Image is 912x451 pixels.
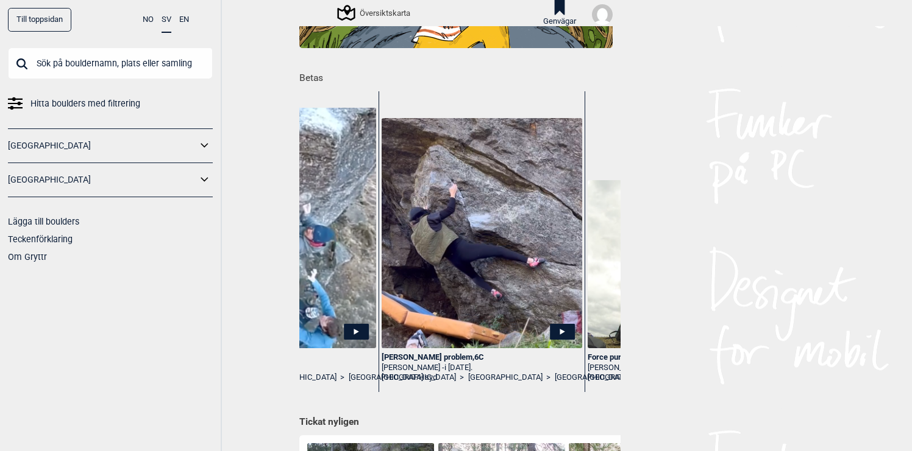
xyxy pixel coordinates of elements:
[299,416,613,429] h1: Tickat nyligen
[588,180,788,348] img: Jonas pa Force pure
[8,137,197,155] a: [GEOGRAPHIC_DATA]
[299,64,621,85] h1: Betas
[382,352,582,363] div: [PERSON_NAME] problem , 6C
[340,372,344,383] span: >
[262,372,337,383] a: [GEOGRAPHIC_DATA]
[8,217,79,226] a: Lägga till boulders
[8,8,71,32] a: Till toppsidan
[555,372,643,383] a: [GEOGRAPHIC_DATA] syd
[8,171,197,189] a: [GEOGRAPHIC_DATA]
[8,234,73,244] a: Teckenförklaring
[162,8,171,33] button: SV
[546,372,550,383] span: >
[588,372,662,383] a: [GEOGRAPHIC_DATA]
[588,363,788,373] div: [PERSON_NAME] -
[382,118,582,348] img: Charlotte pa Johans problem
[468,372,543,383] a: [GEOGRAPHIC_DATA]
[8,252,47,262] a: Om Gryttr
[143,8,154,32] button: NO
[30,95,140,113] span: Hitta boulders med filtrering
[8,47,213,79] input: Sök på bouldernamn, plats eller samling
[460,372,464,383] span: >
[592,4,613,25] img: User fallback1
[179,8,189,32] button: EN
[444,363,472,372] span: i [DATE].
[382,372,456,383] a: [GEOGRAPHIC_DATA]
[339,5,410,20] div: Översiktskarta
[8,95,213,113] a: Hitta boulders med filtrering
[382,363,582,373] div: [PERSON_NAME] -
[588,352,788,363] div: Force pure , 6B 6C
[349,372,437,383] a: [GEOGRAPHIC_DATA] syd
